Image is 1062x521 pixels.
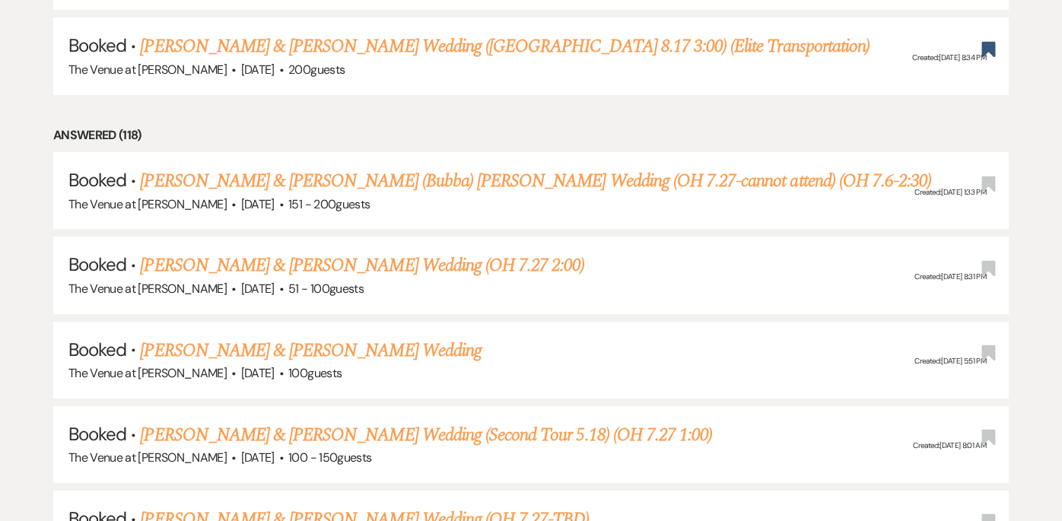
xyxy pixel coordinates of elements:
span: Booked [68,33,126,57]
span: [DATE] [241,281,275,297]
span: The Venue at [PERSON_NAME] [68,365,227,381]
span: [DATE] [241,450,275,465]
a: [PERSON_NAME] & [PERSON_NAME] Wedding (Second Tour 5.18) (OH 7.27 1:00) [140,421,712,449]
span: Created: [DATE] 1:33 PM [914,187,986,197]
span: [DATE] [241,196,275,212]
span: 151 - 200 guests [288,196,370,212]
span: 200 guests [288,62,345,78]
a: [PERSON_NAME] & [PERSON_NAME] Wedding (OH 7.27 2:00) [140,252,584,279]
span: The Venue at [PERSON_NAME] [68,281,227,297]
span: [DATE] [241,365,275,381]
li: Answered (118) [53,125,1009,145]
span: The Venue at [PERSON_NAME] [68,196,227,212]
span: 100 - 150 guests [288,450,371,465]
a: [PERSON_NAME] & [PERSON_NAME] (Bubba) [PERSON_NAME] Wedding (OH 7.27-cannot attend) (OH 7.6-2:30) [140,167,931,195]
span: Booked [68,422,126,446]
span: [DATE] [241,62,275,78]
span: Created: [DATE] 8:31 PM [914,272,986,281]
a: [PERSON_NAME] & [PERSON_NAME] Wedding ([GEOGRAPHIC_DATA] 8.17 3:00) (Elite Transportation) [140,33,870,60]
span: Created: [DATE] 5:51 PM [914,356,986,366]
span: Booked [68,338,126,361]
span: 100 guests [288,365,342,381]
span: Created: [DATE] 8:01 AM [913,441,986,451]
span: The Venue at [PERSON_NAME] [68,62,227,78]
span: 51 - 100 guests [288,281,364,297]
a: [PERSON_NAME] & [PERSON_NAME] Wedding [140,337,481,364]
span: Booked [68,168,126,192]
span: The Venue at [PERSON_NAME] [68,450,227,465]
span: Booked [68,253,126,276]
span: Created: [DATE] 8:34 PM [912,52,986,62]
